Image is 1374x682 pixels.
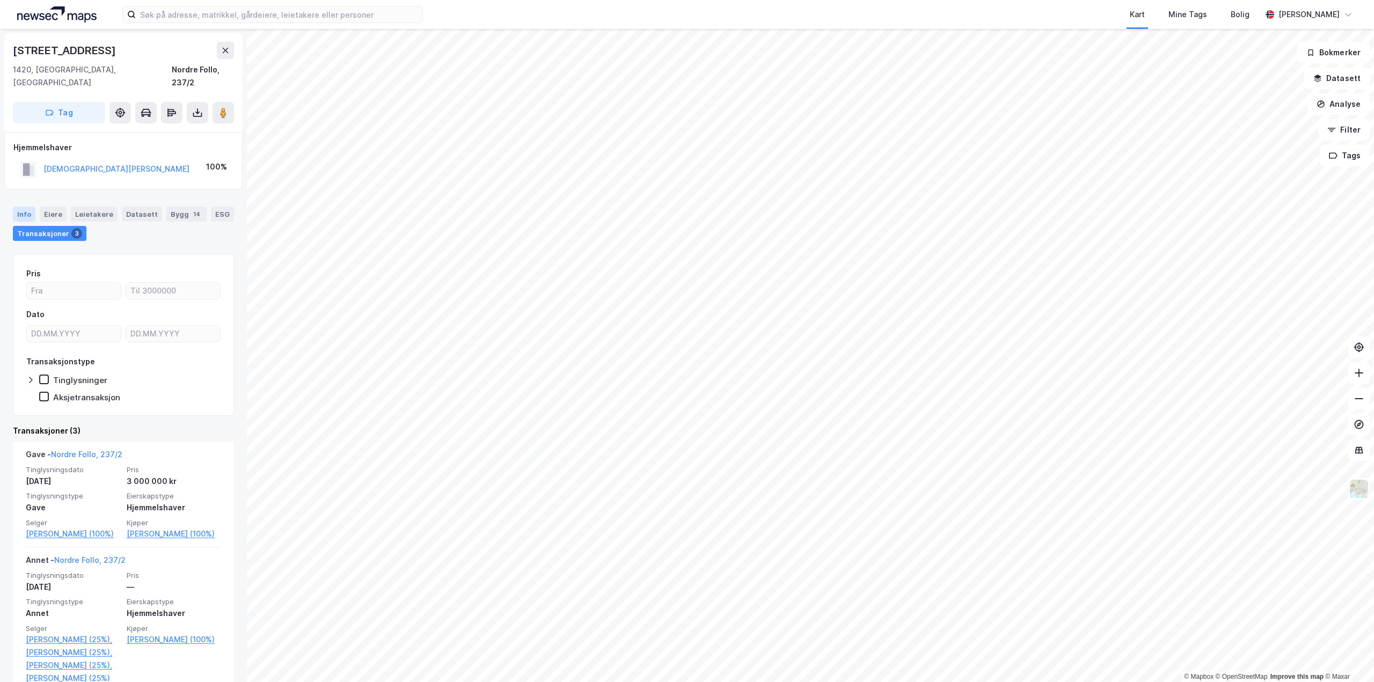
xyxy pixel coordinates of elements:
[26,554,126,571] div: Annet -
[71,228,82,239] div: 3
[211,207,234,222] div: ESG
[26,646,120,659] a: [PERSON_NAME] (25%),
[26,518,120,527] span: Selger
[127,597,221,606] span: Eierskapstype
[26,571,120,580] span: Tinglysningsdato
[166,207,207,222] div: Bygg
[127,633,221,646] a: [PERSON_NAME] (100%)
[1216,673,1268,680] a: OpenStreetMap
[127,465,221,474] span: Pris
[13,226,86,241] div: Transaksjoner
[40,207,67,222] div: Eiere
[127,571,221,580] span: Pris
[13,424,234,437] div: Transaksjoner (3)
[127,492,221,501] span: Eierskapstype
[53,392,120,402] div: Aksjetransaksjon
[1168,8,1207,21] div: Mine Tags
[1130,8,1145,21] div: Kart
[26,624,120,633] span: Selger
[26,475,120,488] div: [DATE]
[13,207,35,222] div: Info
[1270,673,1324,680] a: Improve this map
[13,63,172,89] div: 1420, [GEOGRAPHIC_DATA], [GEOGRAPHIC_DATA]
[26,527,120,540] a: [PERSON_NAME] (100%)
[1184,673,1214,680] a: Mapbox
[13,102,105,123] button: Tag
[26,633,120,646] a: [PERSON_NAME] (25%),
[172,63,234,89] div: Nordre Follo, 237/2
[26,267,41,280] div: Pris
[26,308,45,321] div: Dato
[126,326,220,342] input: DD.MM.YYYY
[26,465,120,474] span: Tinglysningsdato
[206,160,227,173] div: 100%
[127,518,221,527] span: Kjøper
[26,448,122,465] div: Gave -
[26,355,95,368] div: Transaksjonstype
[127,501,221,514] div: Hjemmelshaver
[127,527,221,540] a: [PERSON_NAME] (100%)
[26,501,120,514] div: Gave
[127,607,221,620] div: Hjemmelshaver
[126,283,220,299] input: Til 3000000
[1320,145,1370,166] button: Tags
[27,326,121,342] input: DD.MM.YYYY
[13,141,233,154] div: Hjemmelshaver
[1318,119,1370,141] button: Filter
[26,492,120,501] span: Tinglysningstype
[1320,630,1374,682] iframe: Chat Widget
[191,209,202,219] div: 14
[53,375,107,385] div: Tinglysninger
[136,6,422,23] input: Søk på adresse, matrikkel, gårdeiere, leietakere eller personer
[26,581,120,593] div: [DATE]
[1349,479,1369,499] img: Z
[127,624,221,633] span: Kjøper
[1231,8,1249,21] div: Bolig
[54,555,126,564] a: Nordre Follo, 237/2
[1297,42,1370,63] button: Bokmerker
[17,6,97,23] img: logo.a4113a55bc3d86da70a041830d287a7e.svg
[1278,8,1340,21] div: [PERSON_NAME]
[71,207,118,222] div: Leietakere
[26,607,120,620] div: Annet
[13,42,118,59] div: [STREET_ADDRESS]
[127,475,221,488] div: 3 000 000 kr
[1304,68,1370,89] button: Datasett
[26,659,120,672] a: [PERSON_NAME] (25%),
[26,597,120,606] span: Tinglysningstype
[27,283,121,299] input: Fra
[51,450,122,459] a: Nordre Follo, 237/2
[127,581,221,593] div: —
[122,207,162,222] div: Datasett
[1307,93,1370,115] button: Analyse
